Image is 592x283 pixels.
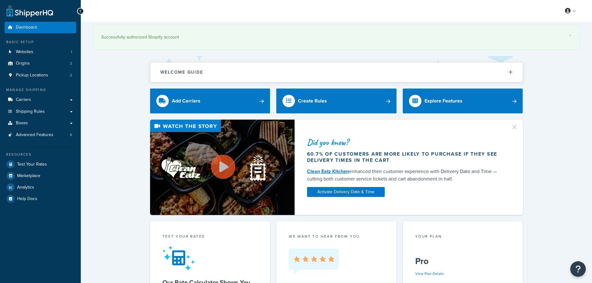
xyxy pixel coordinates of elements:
a: Add Carriers [150,89,270,113]
a: Origins2 [5,58,76,69]
span: Analytics [17,185,34,190]
a: Pickup Locations2 [5,70,76,81]
a: Websites1 [5,46,76,58]
span: 1 [71,49,72,55]
p: we want to hear from you [289,234,384,239]
div: enhanced their customer experience with Delivery Date and Time — cutting both customer service ti... [307,168,503,183]
div: Successfully authorized Shopify account [101,33,571,42]
div: Your Plan [415,234,511,241]
span: 2 [70,61,72,66]
div: 60.7% of customers are more likely to purchase if they see delivery times in the cart [307,151,503,163]
span: Carriers [16,97,31,103]
a: Advanced Features6 [5,129,76,141]
li: Websites [5,46,76,58]
a: Activate Delivery Date & Time [307,187,385,197]
img: Video thumbnail [150,120,295,215]
div: Resources [5,152,76,157]
button: Open Resource Center [570,261,586,277]
a: Help Docs [5,193,76,204]
div: Create Rules [298,97,327,105]
a: Test Your Rates [5,159,76,170]
span: Test Your Rates [17,162,47,167]
span: Boxes [16,121,28,126]
span: Websites [16,49,33,55]
a: Clean Eatz Kitchen [307,168,349,175]
div: Add Carriers [172,97,200,105]
div: Manage Shipping [5,87,76,93]
span: Marketplace [17,173,40,179]
div: Did you know? [307,138,503,147]
h5: Pro [415,256,511,266]
li: Origins [5,58,76,69]
span: 6 [70,132,72,138]
span: Shipping Rules [16,109,45,114]
li: Advanced Features [5,129,76,141]
li: Pickup Locations [5,70,76,81]
span: Advanced Features [16,132,53,138]
div: Test your rates [163,234,258,241]
a: Analytics [5,182,76,193]
span: Help Docs [17,196,37,202]
a: Marketplace [5,170,76,181]
div: Explore Features [424,97,462,105]
a: × [569,33,571,38]
a: Shipping Rules [5,106,76,117]
span: 2 [70,73,72,78]
a: View Plan Details [415,271,444,276]
span: Origins [16,61,30,66]
a: Carriers [5,94,76,106]
h2: Welcome Guide [160,70,203,75]
a: Boxes [5,117,76,129]
a: Dashboard [5,22,76,33]
span: Dashboard [16,25,37,30]
button: Welcome Guide [150,62,523,82]
a: Explore Features [403,89,523,113]
div: Basic Setup [5,39,76,45]
span: Pickup Locations [16,73,48,78]
a: Create Rules [276,89,397,113]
